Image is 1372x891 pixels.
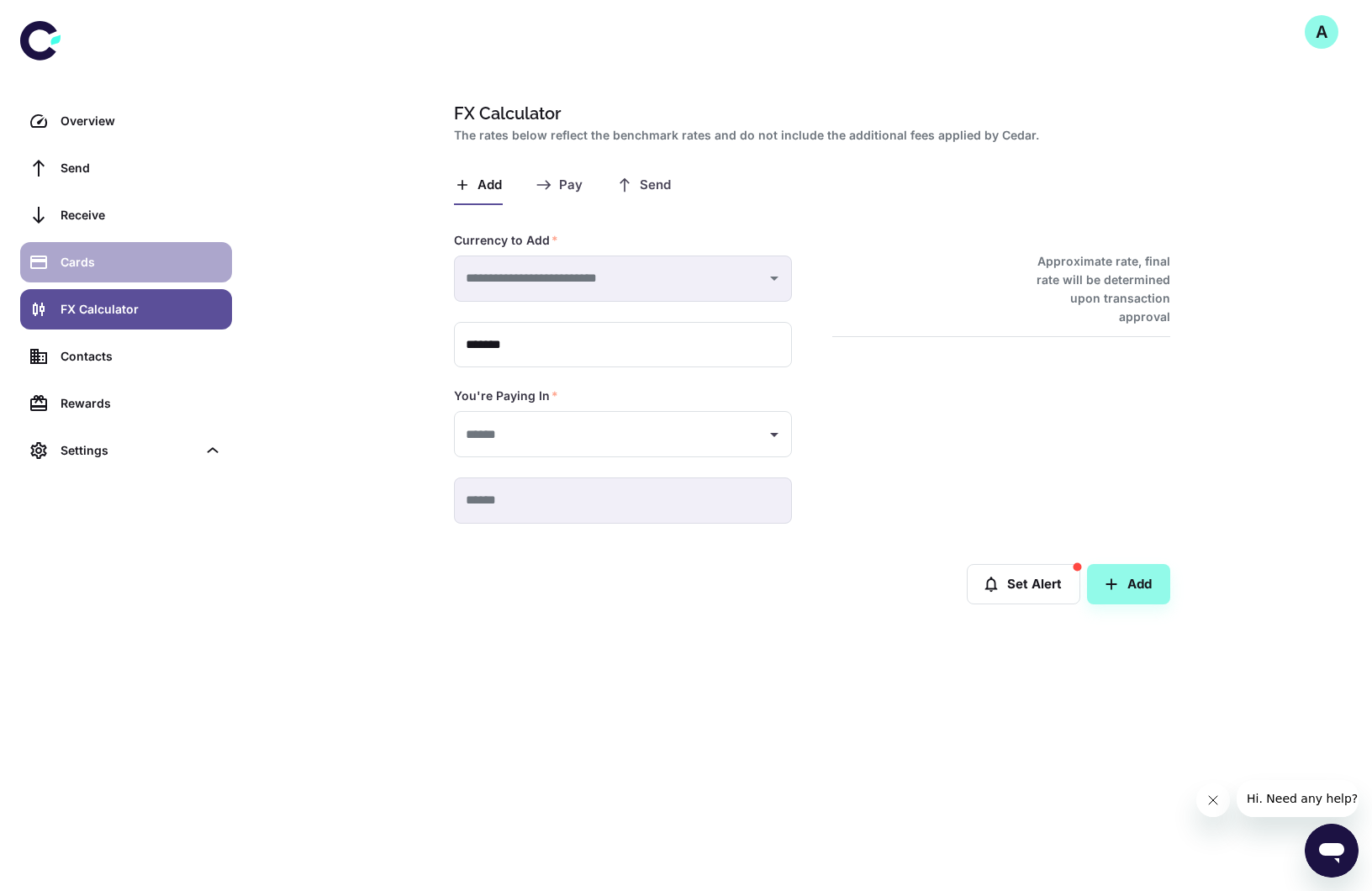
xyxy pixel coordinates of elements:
[61,347,222,366] div: Contacts
[559,177,583,193] span: Pay
[454,388,558,404] label: You're Paying In
[61,394,222,413] div: Rewards
[763,423,786,446] button: Open
[61,112,222,130] div: Overview
[20,242,232,282] a: Cards
[61,441,197,460] div: Settings
[61,206,222,224] div: Receive
[1305,15,1338,49] button: A
[20,336,232,377] a: Contacts
[20,383,232,424] a: Rewards
[20,430,232,471] div: Settings
[1305,824,1359,878] iframe: Button to launch messaging window
[454,126,1164,145] h2: The rates below reflect the benchmark rates and do not include the additional fees applied by Cedar.
[640,177,671,193] span: Send
[61,253,222,272] div: Cards
[454,101,1164,126] h1: FX Calculator
[61,300,222,319] div: FX Calculator
[1018,252,1170,326] h6: Approximate rate, final rate will be determined upon transaction approval
[454,232,558,249] label: Currency to Add
[1087,564,1170,604] button: Add
[967,564,1080,604] button: Set Alert
[1237,780,1359,817] iframe: Message from company
[20,195,232,235] a: Receive
[61,159,222,177] div: Send
[478,177,502,193] span: Add
[1196,783,1230,817] iframe: Close message
[20,148,232,188] a: Send
[20,101,232,141] a: Overview
[20,289,232,330] a: FX Calculator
